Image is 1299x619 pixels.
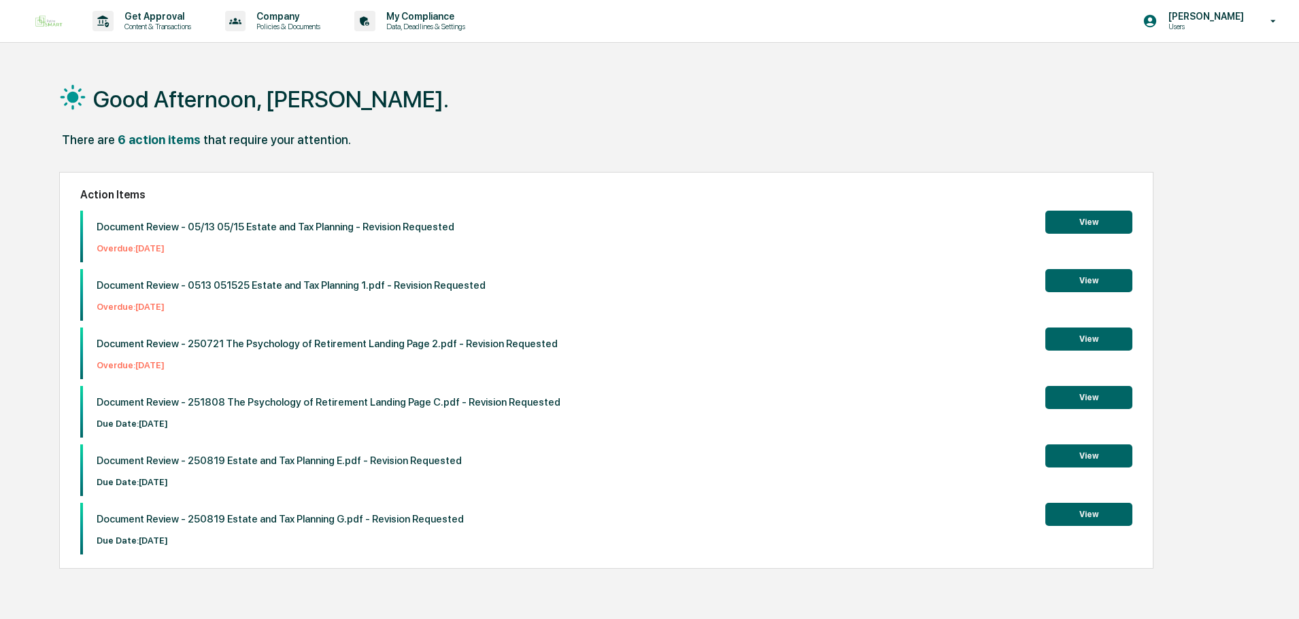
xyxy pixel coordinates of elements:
p: Due Date: [DATE] [97,419,560,429]
p: Get Approval [114,11,198,22]
img: logo [33,13,65,29]
a: View [1045,332,1132,344]
button: View [1045,269,1132,292]
p: Users [1158,22,1251,31]
p: My Compliance [375,11,472,22]
p: Due Date: [DATE] [97,477,462,487]
button: View [1045,503,1132,526]
button: View [1045,211,1132,234]
div: There are [62,132,115,147]
p: Document Review - 250819 Estate and Tax Planning E.pdf - Revision Requested [97,455,462,467]
p: Overdue: [DATE] [97,360,558,370]
a: View [1045,390,1132,403]
p: Company [246,11,327,22]
p: [PERSON_NAME] [1158,11,1251,22]
h2: Action Items [80,188,1132,201]
p: Document Review - 251808 The Psychology of Retirement Landing Page C.pdf - Revision Requested [97,396,560,408]
p: Document Review - 0513 051525 Estate and Tax Planning 1.pdf - Revision Requested [97,279,486,291]
button: View [1045,328,1132,351]
p: Policies & Documents [246,22,327,31]
p: Document Review - 250721 The Psychology of Retirement Landing Page 2.pdf - Revision Requested [97,338,558,350]
p: Document Review - 250819 Estate and Tax Planning G.pdf - Revision Requested [97,513,464,525]
button: View [1045,386,1132,409]
a: View [1045,448,1132,461]
div: that require your attention. [203,132,351,147]
p: Data, Deadlines & Settings [375,22,472,31]
button: View [1045,444,1132,467]
p: Overdue: [DATE] [97,302,486,312]
p: Document Review - 05/13 05/15 Estate and Tax Planning - Revision Requested [97,221,454,233]
a: View [1045,215,1132,228]
p: Overdue: [DATE] [97,243,454,253]
p: Due Date: [DATE] [97,535,464,546]
div: 6 action items [118,132,201,147]
p: Content & Transactions [114,22,198,31]
a: View [1045,273,1132,286]
a: View [1045,507,1132,520]
h1: Good Afternoon, [PERSON_NAME]. [93,86,449,113]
